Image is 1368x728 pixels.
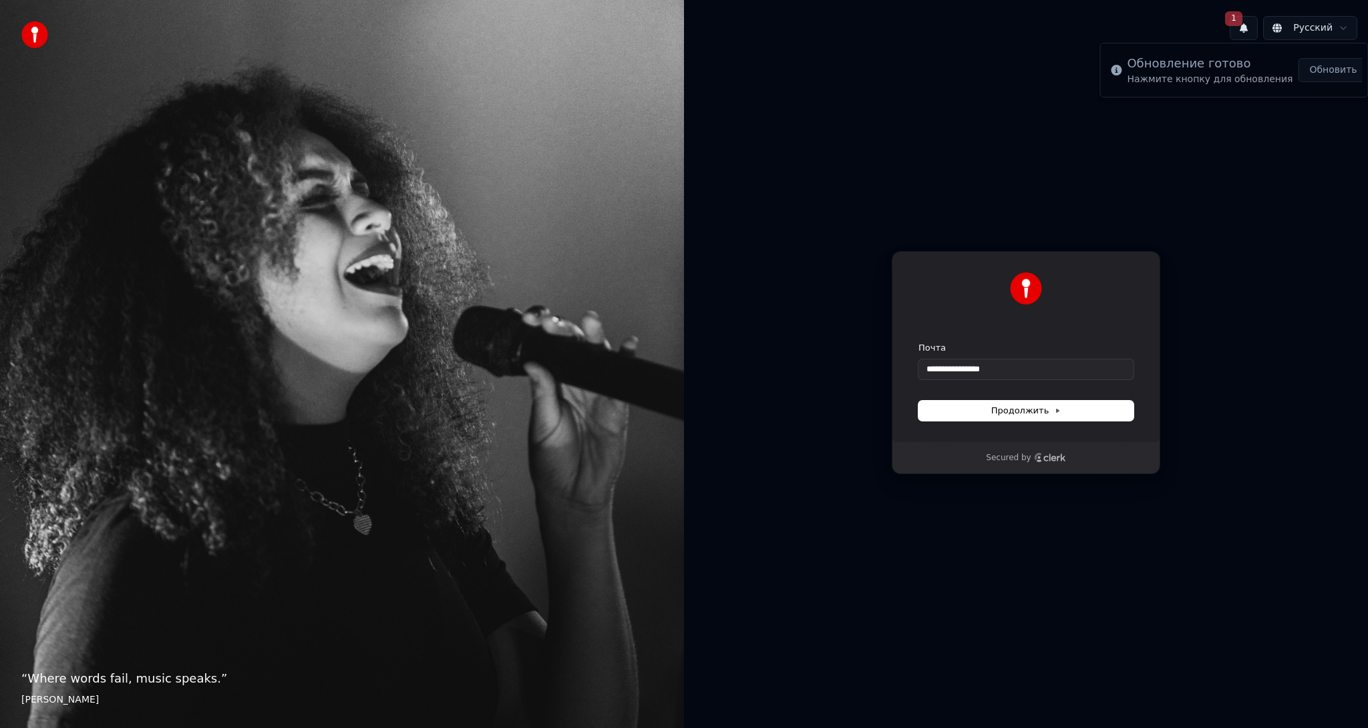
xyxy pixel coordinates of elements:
div: Обновление готово [1127,54,1293,73]
img: Youka [1010,272,1042,305]
button: Продолжить [918,401,1134,421]
a: Clerk logo [1034,453,1066,462]
button: Обновить [1298,58,1368,82]
footer: [PERSON_NAME] [21,693,663,707]
img: youka [21,21,48,48]
label: Почта [918,342,946,354]
button: 1 [1230,16,1258,40]
p: Secured by [986,453,1031,464]
span: 1 [1225,11,1242,26]
span: Продолжить [991,405,1061,417]
p: “ Where words fail, music speaks. ” [21,669,663,688]
div: Нажмите кнопку для обновления [1127,73,1293,86]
